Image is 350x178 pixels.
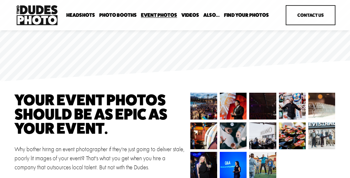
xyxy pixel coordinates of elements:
img: 2DudesPhotoforDockers-142.jpg [304,122,342,149]
span: Find Your Photos [224,13,269,18]
h1: your event photos should be as epic as your event. [15,93,173,135]
img: MAW_18-03-23_6333.jpg [184,122,224,149]
span: Also... [203,13,220,18]
img: untitled_161013_5393.jpg [217,122,250,149]
img: Informatica-240122-Event-Photos-46 (1).jpg [243,93,283,120]
img: CEMA_17-07-30_0045.jpg [272,122,313,149]
span: Headshots [66,13,95,18]
a: Videos [181,12,199,18]
img: Two Dudes Photo | Headshots, Portraits &amp; Photo Booths [15,4,59,27]
p: Why bother hiring an event photographer if they're just going to deliver stale, poorly lit images... [15,145,186,172]
img: twodudesphoto-583.jpg [243,122,283,149]
a: Event Photos [141,12,177,18]
img: twodudesphoto_collaborate18-17.jpg [180,93,220,120]
a: folder dropdown [224,12,269,18]
span: Photo Booths [99,13,137,18]
a: folder dropdown [203,12,220,18]
a: folder dropdown [99,12,137,18]
img: twodudesphoto_4-23-173.jpg [211,93,251,120]
a: Contact Us [286,5,335,26]
a: folder dropdown [66,12,95,18]
img: FMS23-230808-1.jpg [302,93,342,120]
img: twodudesphoto_cema-249.jpg [273,93,313,120]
